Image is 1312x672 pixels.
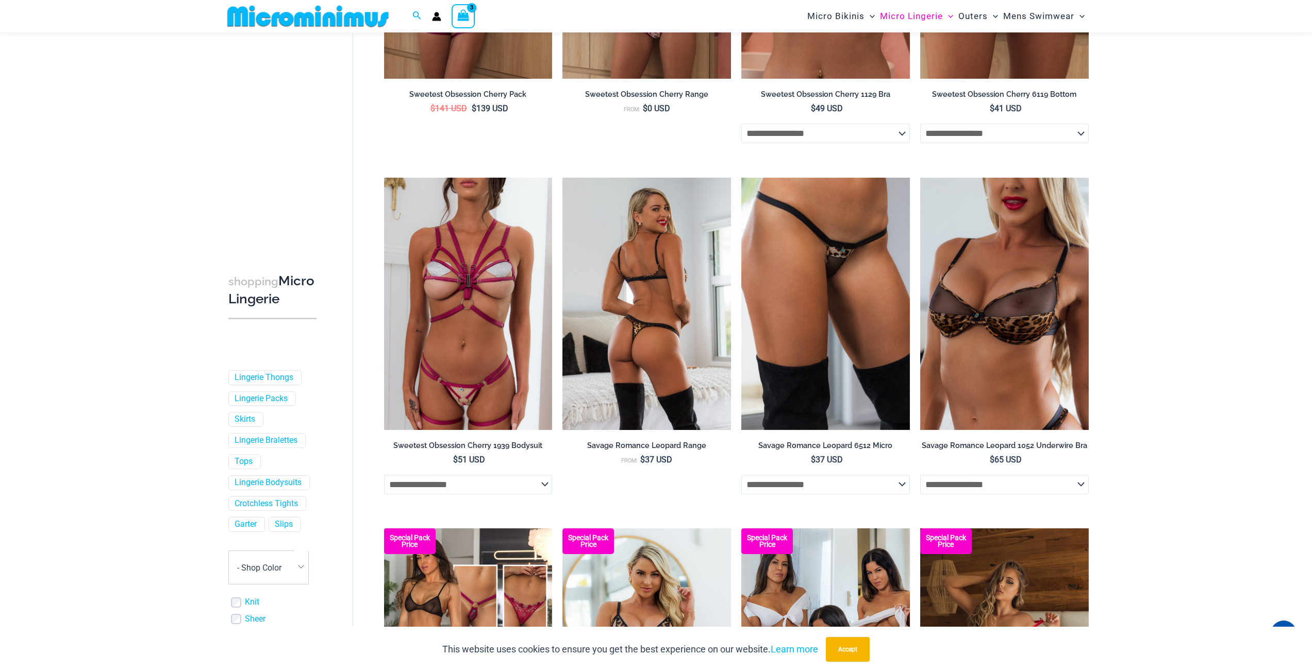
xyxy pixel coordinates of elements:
[384,90,553,99] h2: Sweetest Obsession Cherry Pack
[920,441,1089,454] a: Savage Romance Leopard 1052 Underwire Bra
[865,3,875,29] span: Menu Toggle
[990,104,994,113] span: $
[741,535,793,548] b: Special Pack Price
[412,10,422,23] a: Search icon link
[956,3,1001,29] a: OutersMenu ToggleMenu Toggle
[771,644,818,654] a: Learn more
[384,441,553,454] a: Sweetest Obsession Cherry 1939 Bodysuit
[430,104,467,113] bdi: 141 USD
[245,597,259,608] a: Knit
[562,535,614,548] b: Special Pack Price
[811,104,816,113] span: $
[562,90,731,99] h2: Sweetest Obsession Cherry Range
[621,457,638,464] span: From:
[741,90,910,103] a: Sweetest Obsession Cherry 1129 Bra
[920,178,1089,430] img: Savage Romance Leopard 1052 Underwire Bra 01
[880,3,943,29] span: Micro Lingerie
[562,90,731,103] a: Sweetest Obsession Cherry Range
[920,178,1089,430] a: Savage Romance Leopard 1052 Underwire Bra 01Savage Romance Leopard 1052 Underwire Bra 02Savage Ro...
[235,415,255,425] a: Skirts
[235,520,257,530] a: Garter
[235,498,298,509] a: Crotchless Tights
[943,3,953,29] span: Menu Toggle
[640,455,672,464] bdi: 37 USD
[562,178,731,430] a: Savage Romance Leopard 115 Bodysuit 01Savage Romance Leopard 1052 Underwire Bra 6052 Thong 04Sava...
[562,441,731,451] h2: Savage Romance Leopard Range
[988,3,998,29] span: Menu Toggle
[235,456,253,467] a: Tops
[235,393,288,404] a: Lingerie Packs
[442,642,818,657] p: This website uses cookies to ensure you get the best experience on our website.
[452,4,475,28] a: View Shopping Cart, 3 items
[811,455,843,464] bdi: 37 USD
[432,12,441,21] a: Account icon link
[453,455,458,464] span: $
[920,90,1089,99] h2: Sweetest Obsession Cherry 6119 Bottom
[805,3,877,29] a: Micro BikinisMenu ToggleMenu Toggle
[741,178,910,430] img: Savage Romance Leopard 6512 Micro 01
[235,477,302,488] a: Lingerie Bodysuits
[1074,3,1085,29] span: Menu Toggle
[920,441,1089,451] h2: Savage Romance Leopard 1052 Underwire Bra
[811,455,816,464] span: $
[453,455,485,464] bdi: 51 USD
[384,90,553,103] a: Sweetest Obsession Cherry Pack
[643,104,647,113] span: $
[430,104,435,113] span: $
[1003,3,1074,29] span: Mens Swimwear
[877,3,956,29] a: Micro LingerieMenu ToggleMenu Toggle
[920,535,972,548] b: Special Pack Price
[958,3,988,29] span: Outers
[741,178,910,430] a: Savage Romance Leopard 6512 Micro 01Savage Romance Leopard 6512 Micro 02Savage Romance Leopard 65...
[384,178,553,430] img: Sweetest Obsession Cherry 1129 Bra 6119 Bottom 1939 Bodysuit 09
[245,614,265,625] a: Sheer
[235,436,297,446] a: Lingerie Bralettes
[807,3,865,29] span: Micro Bikinis
[237,563,281,573] span: - Shop Color
[223,5,393,28] img: MM SHOP LOGO FLAT
[472,104,508,113] bdi: 139 USD
[741,90,910,99] h2: Sweetest Obsession Cherry 1129 Bra
[562,441,731,454] a: Savage Romance Leopard Range
[1001,3,1087,29] a: Mens SwimwearMenu ToggleMenu Toggle
[384,441,553,451] h2: Sweetest Obsession Cherry 1939 Bodysuit
[228,272,317,308] h3: Micro Lingerie
[803,2,1089,31] nav: Site Navigation
[229,552,308,584] span: - Shop Color
[228,551,309,585] span: - Shop Color
[640,455,645,464] span: $
[920,90,1089,103] a: Sweetest Obsession Cherry 6119 Bottom
[235,372,293,383] a: Lingerie Thongs
[275,520,293,530] a: Slips
[990,455,994,464] span: $
[228,35,321,240] iframe: TrustedSite Certified
[384,535,436,548] b: Special Pack Price
[811,104,843,113] bdi: 49 USD
[826,637,870,662] button: Accept
[643,104,670,113] bdi: 0 USD
[472,104,476,113] span: $
[228,275,278,288] span: shopping
[990,104,1022,113] bdi: 41 USD
[624,106,640,113] span: From:
[741,441,910,454] a: Savage Romance Leopard 6512 Micro
[562,178,731,430] img: Savage Romance Leopard 1052 Underwire Bra 6052 Thong 04
[741,441,910,451] h2: Savage Romance Leopard 6512 Micro
[384,178,553,430] a: Sweetest Obsession Cherry 1129 Bra 6119 Bottom 1939 Bodysuit 09Sweetest Obsession Cherry 1129 Bra...
[990,455,1022,464] bdi: 65 USD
